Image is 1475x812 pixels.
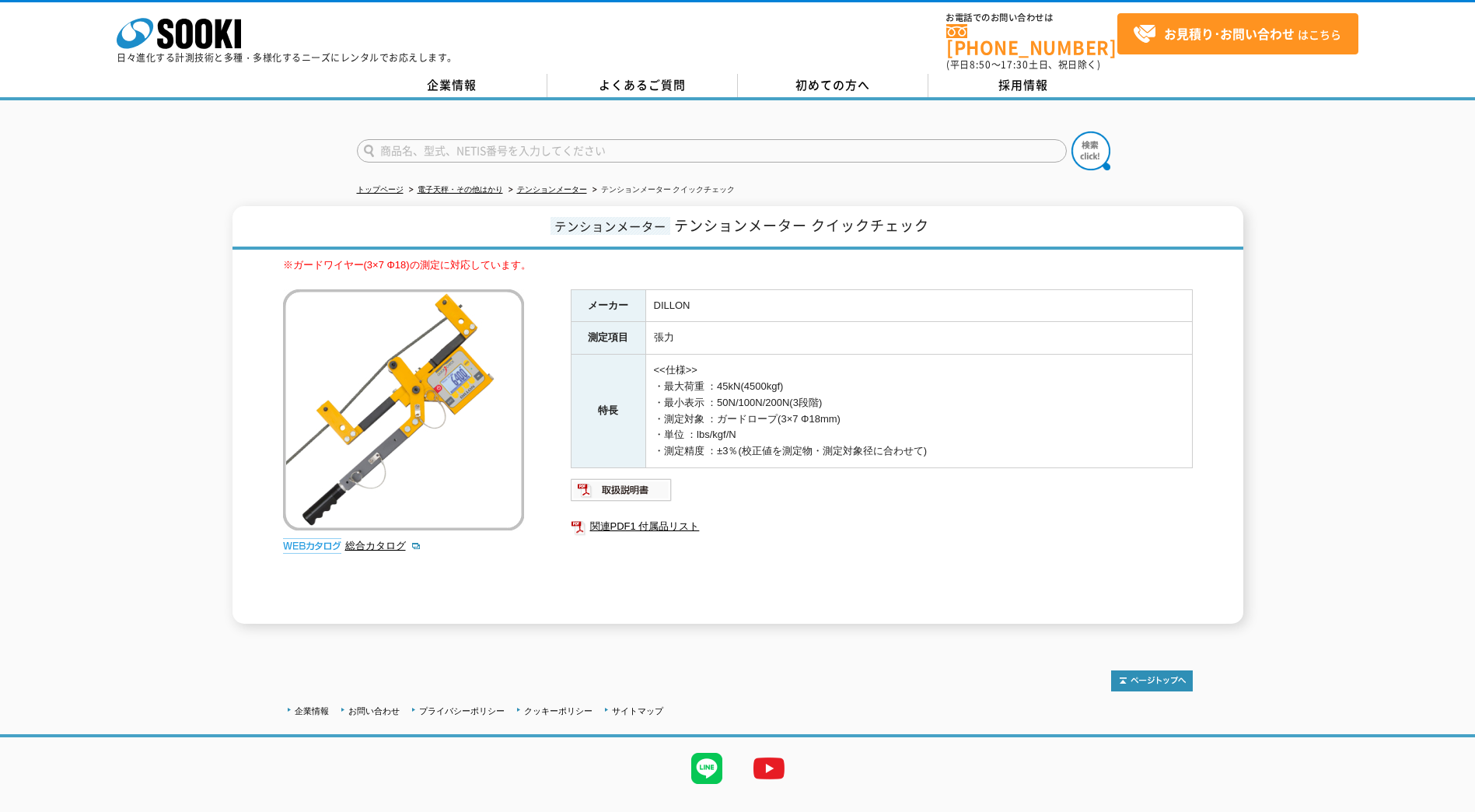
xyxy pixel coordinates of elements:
span: 初めての方へ [795,76,870,93]
img: btn_search.png [1071,131,1110,170]
img: LINE [676,737,738,800]
a: よくあるご質問 [547,74,738,97]
span: 8:50 [970,58,991,72]
img: トップページへ [1111,670,1193,691]
img: YouTube [738,737,800,800]
a: 電子天秤・その他はかり [418,185,503,194]
span: 17:30 [1001,58,1029,72]
a: 初めての方へ [738,74,928,97]
a: [PHONE_NUMBER] [946,24,1117,56]
a: お見積り･お問い合わせはこちら [1117,13,1358,54]
span: お電話でのお問い合わせは [946,13,1117,23]
a: トップページ [357,185,404,194]
a: プライバシーポリシー [419,706,505,716]
th: 特長 [571,355,645,468]
span: ※ガードワイヤー(3×7 Φ18)の測定に対応しています。 [283,259,531,271]
a: 企業情報 [295,706,329,716]
td: 張力 [645,322,1192,355]
span: テンションメーター クイックチェック [674,215,929,236]
li: テンションメーター クイックチェック [589,182,736,198]
a: サイトマップ [612,706,663,716]
img: 取扱説明書 [571,478,673,502]
th: メーカー [571,289,645,322]
p: 日々進化する計測技術と多種・多様化するニーズにレンタルでお応えします。 [117,53,457,62]
a: 関連PDF1 付属品リスト [571,516,1193,537]
span: (平日 ～ 土日、祝日除く) [946,58,1100,72]
a: クッキーポリシー [524,706,592,716]
strong: お見積り･お問い合わせ [1164,24,1295,43]
img: テンションメーター クイックチェック [283,289,524,530]
span: テンションメーター [551,217,670,235]
a: お問い合わせ [348,706,400,716]
td: DILLON [645,289,1192,322]
a: 総合カタログ [345,540,421,551]
a: 企業情報 [357,74,547,97]
td: <<仕様>> ・最大荷重 ：45kN(4500kgf) ・最小表示 ：50N/100N/200N(3段階) ・測定対象 ：ガードロープ(3×7 Φ18mm) ・単位 ：lbs/kgf/N ・測定... [645,355,1192,468]
input: 商品名、型式、NETIS番号を入力してください [357,139,1067,163]
a: 採用情報 [928,74,1119,97]
span: はこちら [1133,23,1341,46]
th: 測定項目 [571,322,645,355]
a: 取扱説明書 [571,488,673,499]
img: webカタログ [283,538,341,554]
a: テンションメーター [517,185,587,194]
